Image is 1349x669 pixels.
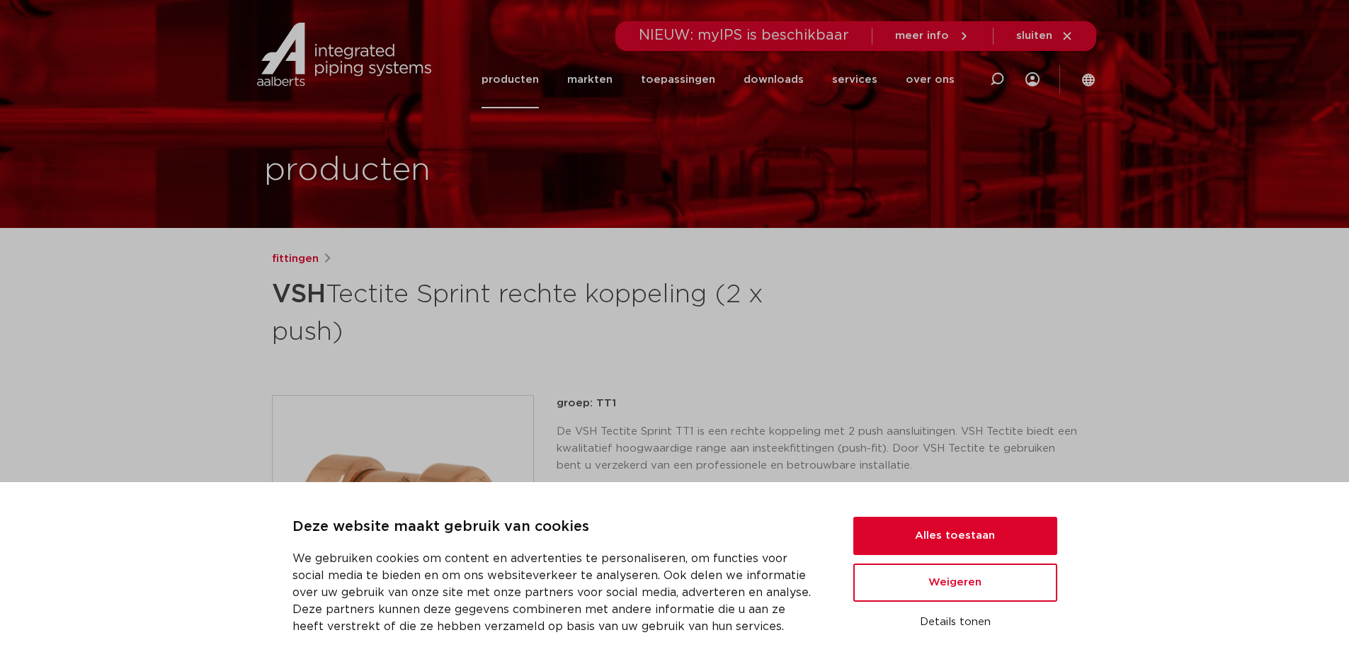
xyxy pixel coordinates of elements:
button: Weigeren [853,564,1057,602]
span: NIEUW: myIPS is beschikbaar [639,28,849,42]
a: producten [482,51,539,108]
div: my IPS [1025,51,1040,108]
button: Alles toestaan [853,517,1057,555]
img: Product Image for VSH Tectite Sprint rechte koppeling (2 x push) [273,396,533,656]
p: Deze website maakt gebruik van cookies [292,516,819,539]
a: sluiten [1016,30,1074,42]
a: toepassingen [641,51,715,108]
a: downloads [744,51,804,108]
span: meer info [895,30,949,41]
a: services [832,51,877,108]
p: De VSH Tectite Sprint TT1 is een rechte koppeling met 2 push aansluitingen. VSH Tectite biedt een... [557,423,1078,474]
p: We gebruiken cookies om content en advertenties te personaliseren, om functies voor social media ... [292,550,819,635]
a: over ons [906,51,955,108]
a: meer info [895,30,970,42]
nav: Menu [482,51,955,108]
a: fittingen [272,251,319,268]
span: sluiten [1016,30,1052,41]
h1: Tectite Sprint rechte koppeling (2 x push) [272,273,804,350]
h1: producten [264,148,431,193]
p: groep: TT1 [557,395,1078,412]
strong: VSH [272,282,326,307]
a: markten [567,51,613,108]
button: Details tonen [853,610,1057,634]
